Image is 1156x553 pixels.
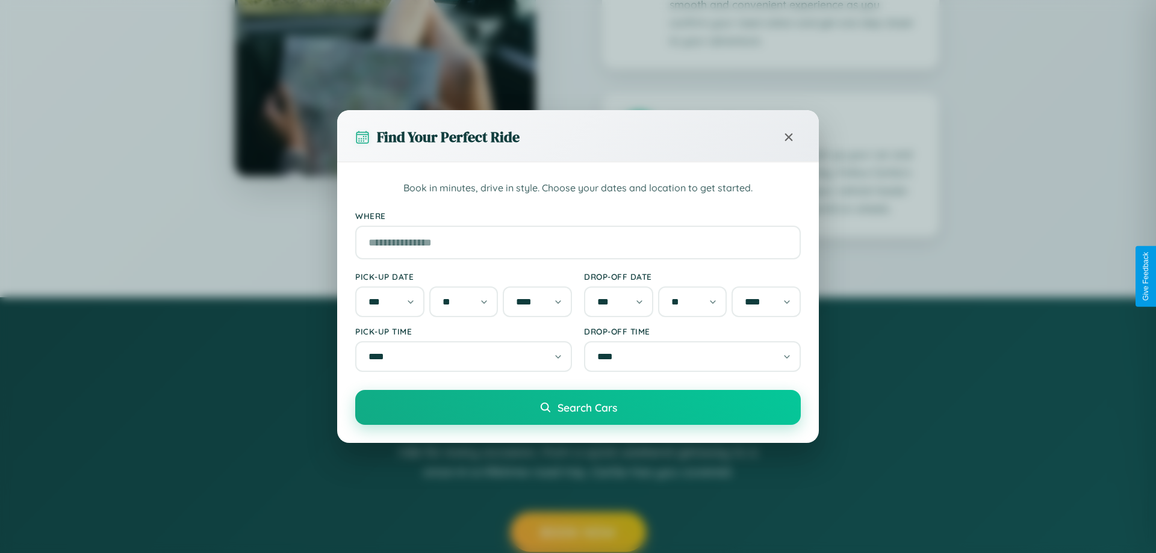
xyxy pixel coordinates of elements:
label: Drop-off Time [584,326,801,336]
h3: Find Your Perfect Ride [377,127,520,147]
span: Search Cars [558,401,617,414]
label: Pick-up Date [355,271,572,282]
button: Search Cars [355,390,801,425]
label: Where [355,211,801,221]
label: Pick-up Time [355,326,572,336]
label: Drop-off Date [584,271,801,282]
p: Book in minutes, drive in style. Choose your dates and location to get started. [355,181,801,196]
